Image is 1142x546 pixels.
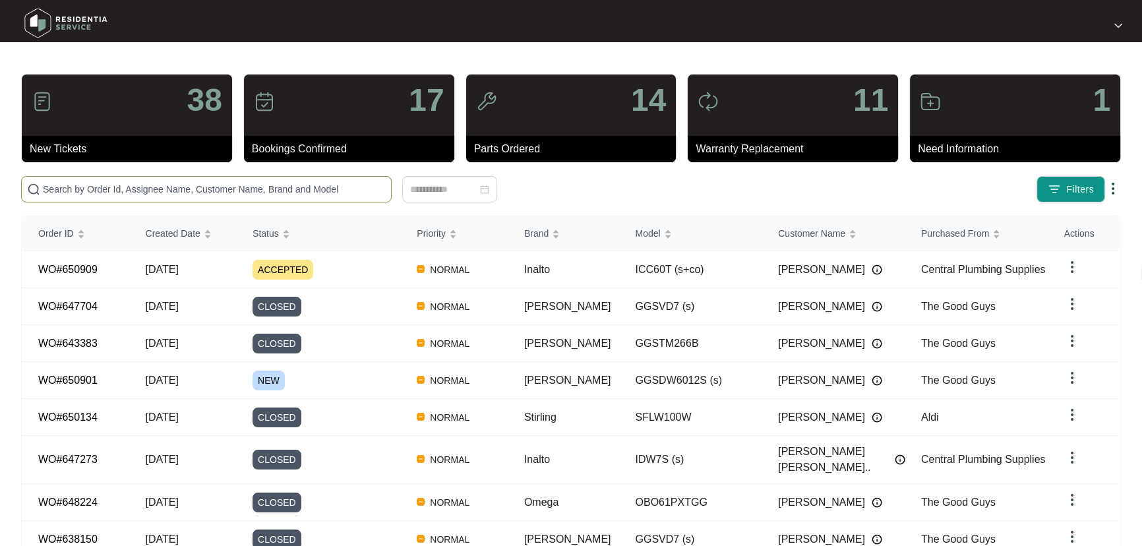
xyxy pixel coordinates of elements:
[778,336,865,351] span: [PERSON_NAME]
[872,264,882,275] img: Info icon
[32,91,53,112] img: icon
[1064,407,1080,423] img: dropdown arrow
[38,411,98,423] a: WO#650134
[1037,176,1105,202] button: filter iconFilters
[853,84,888,116] p: 11
[524,226,549,241] span: Brand
[417,339,425,347] img: Vercel Logo
[619,325,762,362] td: GGSTM266B
[253,408,301,427] span: CLOSED
[872,338,882,349] img: Info icon
[872,497,882,508] img: Info icon
[524,454,550,465] span: Inalto
[146,301,179,312] span: [DATE]
[38,375,98,386] a: WO#650901
[921,264,1046,275] span: Central Plumbing Supplies
[38,226,74,241] span: Order ID
[872,375,882,386] img: Info icon
[43,182,386,197] input: Search by Order Id, Assignee Name, Customer Name, Brand and Model
[921,226,989,241] span: Purchased From
[417,413,425,421] img: Vercel Logo
[619,362,762,399] td: GGSDW6012S (s)
[401,216,508,251] th: Priority
[38,264,98,275] a: WO#650909
[1064,450,1080,466] img: dropdown arrow
[619,484,762,521] td: OBO61PXTGG
[146,264,179,275] span: [DATE]
[38,338,98,349] a: WO#643383
[417,226,446,241] span: Priority
[425,299,475,315] span: NORMAL
[524,533,611,545] span: [PERSON_NAME]
[38,497,98,508] a: WO#648224
[631,84,666,116] p: 14
[1066,183,1094,197] span: Filters
[762,216,905,251] th: Customer Name
[252,141,454,157] p: Bookings Confirmed
[38,301,98,312] a: WO#647704
[905,216,1048,251] th: Purchased From
[524,264,550,275] span: Inalto
[918,141,1120,157] p: Need Information
[696,141,898,157] p: Warranty Replacement
[254,91,275,112] img: icon
[921,338,996,349] span: The Good Guys
[27,183,40,196] img: search-icon
[146,226,200,241] span: Created Date
[253,493,301,512] span: CLOSED
[187,84,222,116] p: 38
[619,436,762,484] td: IDW7S (s)
[1105,181,1121,197] img: dropdown arrow
[1114,22,1122,29] img: dropdown arrow
[146,375,179,386] span: [DATE]
[38,454,98,465] a: WO#647273
[778,299,865,315] span: [PERSON_NAME]
[417,535,425,543] img: Vercel Logo
[872,412,882,423] img: Info icon
[146,533,179,545] span: [DATE]
[619,399,762,436] td: SFLW100W
[778,409,865,425] span: [PERSON_NAME]
[1048,183,1061,196] img: filter icon
[524,301,611,312] span: [PERSON_NAME]
[1048,216,1120,251] th: Actions
[635,226,660,241] span: Model
[146,454,179,465] span: [DATE]
[30,141,232,157] p: New Tickets
[1064,529,1080,545] img: dropdown arrow
[1064,333,1080,349] img: dropdown arrow
[253,334,301,353] span: CLOSED
[619,216,762,251] th: Model
[417,302,425,310] img: Vercel Logo
[921,375,996,386] span: The Good Guys
[425,495,475,510] span: NORMAL
[253,260,313,280] span: ACCEPTED
[146,338,179,349] span: [DATE]
[778,373,865,388] span: [PERSON_NAME]
[778,262,865,278] span: [PERSON_NAME]
[253,371,285,390] span: NEW
[524,497,558,508] span: Omega
[20,3,112,43] img: residentia service logo
[253,297,301,317] span: CLOSED
[474,141,676,157] p: Parts Ordered
[476,91,497,112] img: icon
[872,534,882,545] img: Info icon
[253,226,279,241] span: Status
[237,216,401,251] th: Status
[921,411,939,423] span: Aldi
[524,375,611,386] span: [PERSON_NAME]
[425,452,475,468] span: NORMAL
[895,454,905,465] img: Info icon
[619,251,762,288] td: ICC60T (s+co)
[417,376,425,384] img: Vercel Logo
[425,409,475,425] span: NORMAL
[425,373,475,388] span: NORMAL
[425,336,475,351] span: NORMAL
[698,91,719,112] img: icon
[1064,492,1080,508] img: dropdown arrow
[778,226,845,241] span: Customer Name
[1093,84,1110,116] p: 1
[409,84,444,116] p: 17
[872,301,882,312] img: Info icon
